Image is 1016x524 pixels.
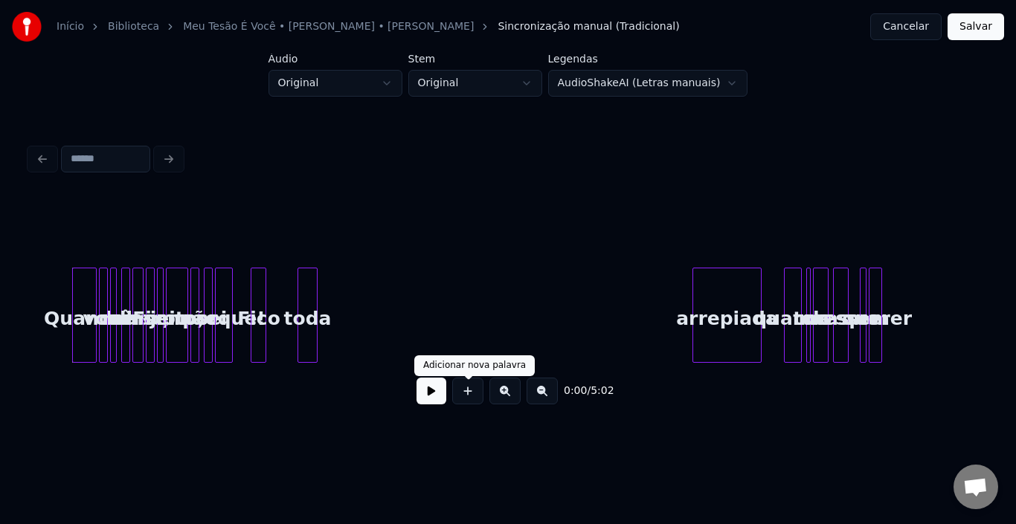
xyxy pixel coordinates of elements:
span: 5:02 [591,384,614,398]
a: Bate-papo aberto [954,465,998,509]
a: Início [57,19,84,34]
button: Cancelar [870,13,942,40]
img: youka [12,12,42,42]
button: Salvar [948,13,1004,40]
div: Adicionar nova palavra [423,360,526,372]
label: Legendas [548,54,748,64]
a: Biblioteca [108,19,159,34]
nav: breadcrumb [57,19,680,34]
span: Sincronização manual (Tradicional) [498,19,679,34]
div: / [564,384,599,398]
label: Áudio [269,54,402,64]
label: Stem [408,54,542,64]
a: Meu Tesão É Você • [PERSON_NAME] • [PERSON_NAME] [183,19,474,34]
span: 0:00 [564,384,587,398]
